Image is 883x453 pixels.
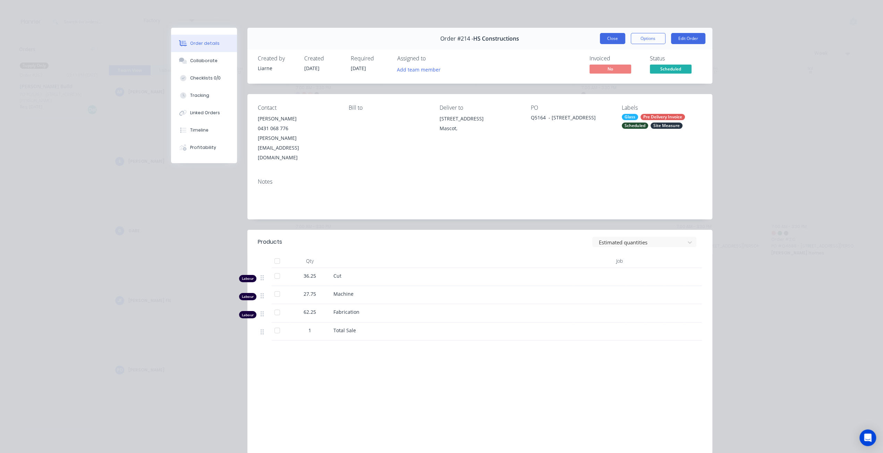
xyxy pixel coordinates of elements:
[190,92,209,99] div: Tracking
[333,272,341,279] span: Cut
[171,139,237,156] button: Profitability
[397,55,467,62] div: Assigned to
[258,114,338,162] div: [PERSON_NAME]0431 068 776[PERSON_NAME][EMAIL_ADDRESS][DOMAIN_NAME]
[239,311,256,318] div: Labour
[304,65,320,72] span: [DATE]
[650,65,691,73] span: Scheduled
[440,114,519,136] div: [STREET_ADDRESS]Mascot,
[440,124,519,133] div: Mascot,
[349,104,428,111] div: Bill to
[304,55,342,62] div: Created
[258,114,338,124] div: [PERSON_NAME]
[397,65,444,74] button: Add team member
[859,429,876,446] div: Open Intercom Messenger
[640,114,685,120] div: Pre Delivery Invoice
[440,35,473,42] span: Order #214 -
[258,133,338,162] div: [PERSON_NAME][EMAIL_ADDRESS][DOMAIN_NAME]
[239,293,256,300] div: Labour
[190,110,220,116] div: Linked Orders
[258,178,702,185] div: Notes
[304,290,316,297] span: 27.75
[671,33,705,44] button: Edit Order
[631,33,665,44] button: Options
[304,308,316,316] span: 62.25
[351,55,389,62] div: Required
[473,35,519,42] span: HS Constructions
[258,55,296,62] div: Created by
[574,254,626,268] div: Job
[393,65,444,74] button: Add team member
[258,124,338,133] div: 0431 068 776
[622,104,702,111] div: Labels
[190,144,216,151] div: Profitability
[650,55,702,62] div: Status
[171,121,237,139] button: Timeline
[171,35,237,52] button: Order details
[622,123,648,129] div: Scheduled
[308,327,311,334] span: 1
[600,33,625,44] button: Close
[171,69,237,87] button: Checklists 0/0
[622,114,638,120] div: Glass
[171,52,237,69] button: Collaborate
[333,291,354,297] span: Machine
[440,114,519,124] div: [STREET_ADDRESS]
[589,55,642,62] div: Invoiced
[190,75,221,81] div: Checklists 0/0
[333,327,356,334] span: Total Sale
[333,309,359,315] span: Fabrication
[190,58,218,64] div: Collaborate
[171,104,237,121] button: Linked Orders
[351,65,366,72] span: [DATE]
[190,40,220,47] div: Order details
[190,127,209,133] div: Timeline
[651,123,682,129] div: Site Measure
[258,65,296,72] div: Liarne
[289,254,331,268] div: Qty
[531,114,611,124] div: Q5164 - [STREET_ADDRESS]
[304,272,316,279] span: 36.25
[239,275,256,282] div: Labour
[589,65,631,73] span: No
[440,104,519,111] div: Deliver to
[531,104,611,111] div: PO
[258,238,282,246] div: Products
[650,65,691,75] button: Scheduled
[171,87,237,104] button: Tracking
[258,104,338,111] div: Contact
